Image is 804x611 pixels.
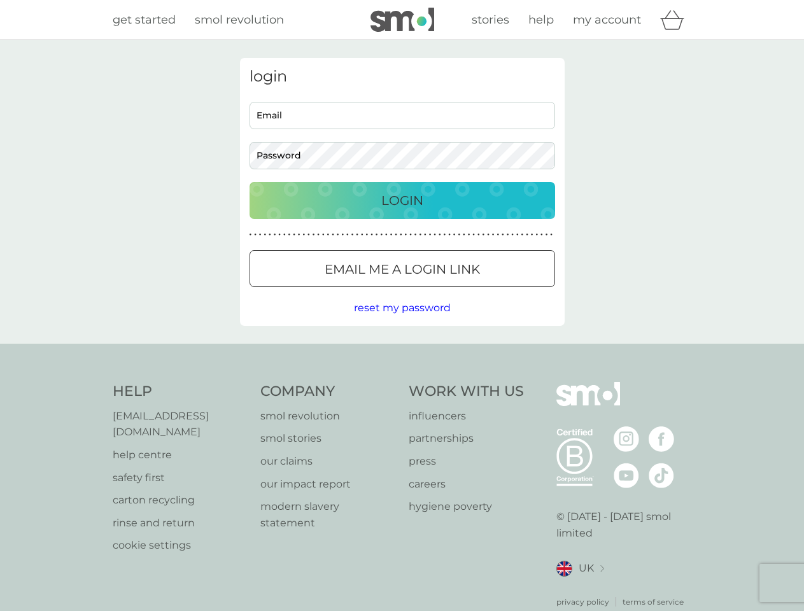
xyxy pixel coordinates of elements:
[649,426,674,452] img: visit the smol Facebook page
[468,232,470,238] p: ●
[260,476,396,493] p: our impact report
[409,232,412,238] p: ●
[380,232,383,238] p: ●
[293,232,295,238] p: ●
[288,232,291,238] p: ●
[395,232,397,238] p: ●
[400,232,402,238] p: ●
[250,250,555,287] button: Email me a login link
[409,430,524,447] a: partnerships
[409,498,524,515] a: hygiene poverty
[487,232,490,238] p: ●
[307,232,310,238] p: ●
[317,232,320,238] p: ●
[409,408,524,425] a: influencers
[424,232,427,238] p: ●
[260,382,396,402] h4: Company
[356,232,358,238] p: ●
[528,11,554,29] a: help
[351,232,354,238] p: ●
[370,232,373,238] p: ●
[254,232,257,238] p: ●
[649,463,674,488] img: visit the smol Tiktok page
[298,232,300,238] p: ●
[444,232,446,238] p: ●
[113,408,248,440] p: [EMAIL_ADDRESS][DOMAIN_NAME]
[113,13,176,27] span: get started
[516,232,519,238] p: ●
[419,232,421,238] p: ●
[274,232,276,238] p: ●
[483,232,485,238] p: ●
[472,232,475,238] p: ●
[511,232,514,238] p: ●
[195,13,284,27] span: smol revolution
[521,232,524,238] p: ●
[614,463,639,488] img: visit the smol Youtube page
[556,596,609,608] a: privacy policy
[250,182,555,219] button: Login
[113,537,248,554] a: cookie settings
[332,232,334,238] p: ●
[260,453,396,470] a: our claims
[439,232,441,238] p: ●
[366,232,369,238] p: ●
[556,382,620,425] img: smol
[448,232,451,238] p: ●
[113,382,248,402] h4: Help
[409,453,524,470] a: press
[264,232,266,238] p: ●
[409,476,524,493] a: careers
[250,232,252,238] p: ●
[113,515,248,531] a: rinse and return
[250,67,555,86] h3: login
[113,447,248,463] a: help centre
[531,232,533,238] p: ●
[327,232,330,238] p: ●
[278,232,281,238] p: ●
[540,232,543,238] p: ●
[463,232,465,238] p: ●
[302,232,305,238] p: ●
[381,190,423,211] p: Login
[556,509,692,541] p: © [DATE] - [DATE] smol limited
[502,232,504,238] p: ●
[434,232,436,238] p: ●
[453,232,456,238] p: ●
[260,498,396,531] a: modern slavery statement
[472,13,509,27] span: stories
[346,232,349,238] p: ●
[550,232,553,238] p: ●
[507,232,509,238] p: ●
[376,232,378,238] p: ●
[458,232,460,238] p: ●
[526,232,528,238] p: ●
[269,232,271,238] p: ●
[260,430,396,447] p: smol stories
[259,232,262,238] p: ●
[354,300,451,316] button: reset my password
[370,8,434,32] img: smol
[195,11,284,29] a: smol revolution
[354,302,451,314] span: reset my password
[361,232,363,238] p: ●
[385,232,388,238] p: ●
[556,561,572,577] img: UK flag
[497,232,499,238] p: ●
[623,596,684,608] a: terms of service
[492,232,495,238] p: ●
[113,492,248,509] p: carton recycling
[113,11,176,29] a: get started
[325,259,480,279] p: Email me a login link
[313,232,315,238] p: ●
[600,565,604,572] img: select a new location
